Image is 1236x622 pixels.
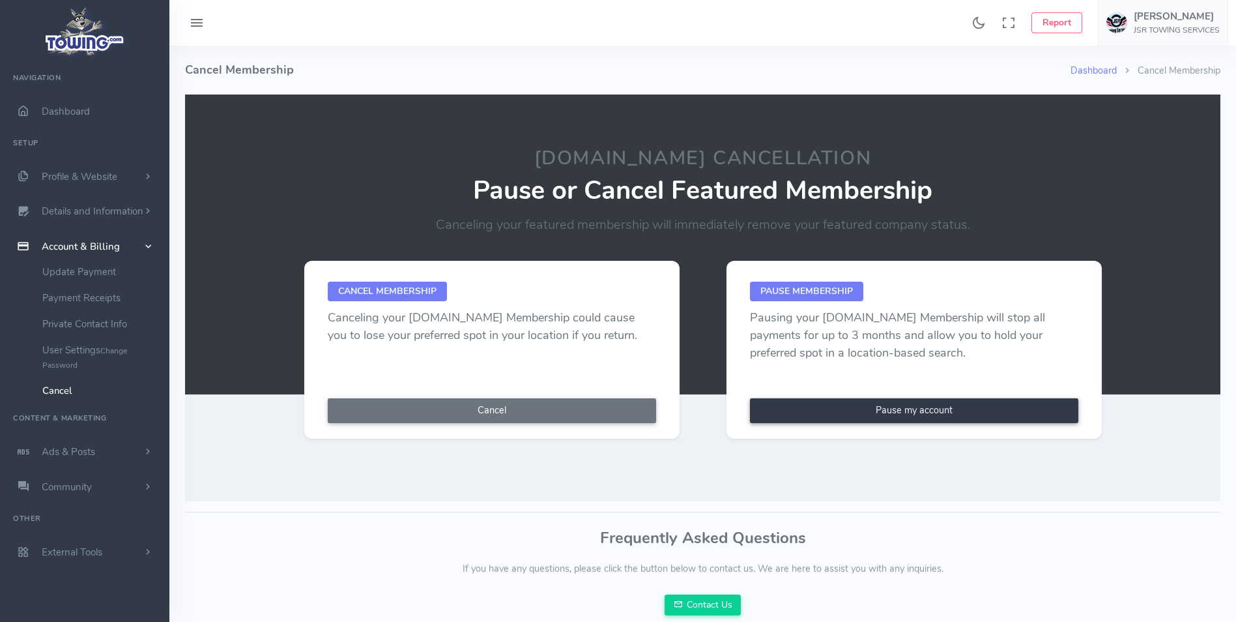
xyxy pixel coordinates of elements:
[1134,11,1220,22] h5: [PERSON_NAME]
[185,562,1220,576] p: If you have any questions, please click the button below to contact us. We are here to assist you...
[185,46,1071,95] h4: Cancel Membership
[1031,12,1082,33] button: Report
[42,240,120,253] span: Account & Billing
[1071,64,1117,77] a: Dashboard
[328,398,656,423] button: Cancel
[33,259,169,285] a: Update Payment
[33,337,169,378] a: User SettingsChange Password
[281,176,1125,205] p: Pause or Cancel Featured Membership
[281,148,1125,170] h2: [DOMAIN_NAME] Cancellation
[42,546,102,559] span: External Tools
[33,311,169,337] a: Private Contact Info
[42,205,143,218] span: Details and Information
[1106,12,1127,33] img: user-image
[42,170,117,183] span: Profile & Website
[185,529,1220,546] h3: Frequently Asked Questions
[750,282,863,301] span: Pause Membership
[665,595,741,615] a: Contact Us
[1117,64,1220,78] li: Cancel Membership
[1134,26,1220,35] h6: JSR TOWING SERVICES
[41,4,129,59] img: logo
[33,378,169,404] a: Cancel
[750,309,1078,362] p: Pausing your [DOMAIN_NAME] Membership will stop all payments for up to 3 months and allow you to ...
[750,398,1078,423] a: Pause my account
[42,105,90,118] span: Dashboard
[281,215,1125,235] p: Canceling your featured membership will immediately remove your featured company status.
[33,285,169,311] a: Payment Receipts
[328,309,656,344] p: Canceling your [DOMAIN_NAME] Membership could cause you to lose your preferred spot in your locat...
[42,445,95,458] span: Ads & Posts
[328,282,447,301] span: Cancel Membership
[42,481,92,494] span: Community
